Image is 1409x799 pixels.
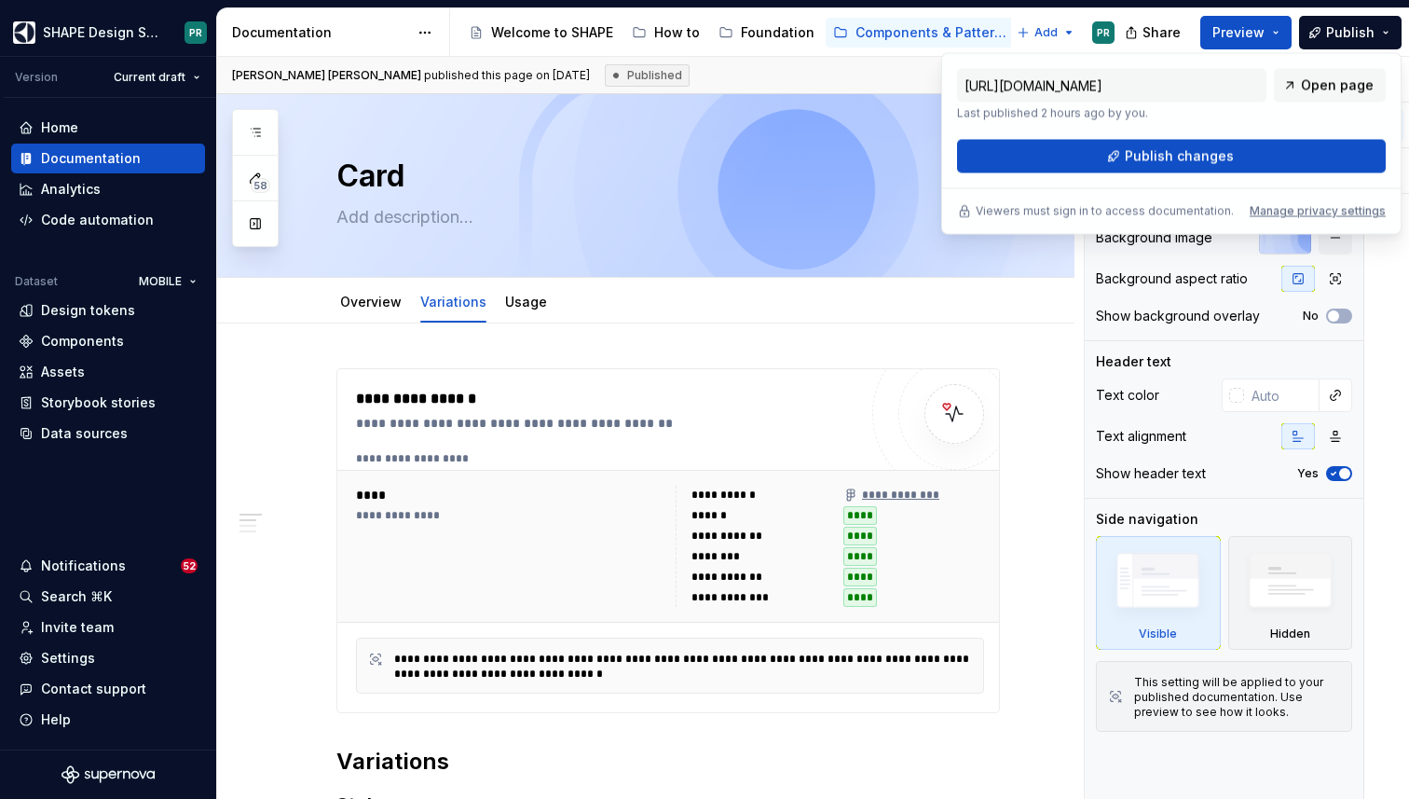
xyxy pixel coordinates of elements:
a: Components [11,326,205,356]
span: Share [1142,23,1181,42]
div: Published [605,64,690,87]
button: Contact support [11,674,205,704]
div: Hidden [1228,536,1353,650]
a: Variations [420,294,486,310]
div: SHAPE Design System [43,23,162,42]
div: Text color [1096,386,1159,405]
div: Text alignment [1096,427,1186,446]
div: This setting will be applied to your published documentation. Use preview to see how it looks. [1134,675,1340,720]
div: Visible [1096,536,1221,650]
button: Publish [1299,16,1402,49]
button: Help [11,705,205,735]
span: Add [1034,25,1058,40]
div: Notifications [41,557,126,575]
div: Contact support [41,680,146,698]
span: [PERSON_NAME] [PERSON_NAME] [232,68,421,82]
div: Search ⌘K [41,587,112,606]
button: Add [1011,20,1081,46]
a: Components & Patterns [826,18,1017,48]
span: Preview [1212,23,1265,42]
a: Analytics [11,174,205,204]
div: Show background overlay [1096,307,1260,325]
a: How to [624,18,707,48]
div: Usage [498,282,554,321]
div: How to [654,23,700,42]
div: PR [189,25,202,40]
img: 1131f18f-9b94-42a4-847a-eabb54481545.png [13,21,35,44]
button: SHAPE Design SystemPR [4,12,212,52]
div: Dataset [15,274,58,289]
div: Settings [41,649,95,668]
div: Overview [333,282,409,321]
a: Usage [505,294,547,310]
div: Variations [413,282,494,321]
svg: Supernova Logo [62,765,155,784]
button: Manage privacy settings [1250,204,1386,219]
div: Hidden [1270,627,1310,641]
div: Foundation [741,23,814,42]
div: Version [15,70,58,85]
div: Analytics [41,180,101,199]
a: Documentation [11,144,205,173]
div: Home [41,118,78,137]
span: Publish [1326,23,1375,42]
button: Notifications52 [11,551,205,581]
a: Open page [1274,69,1386,103]
p: Viewers must sign in to access documentation. [976,204,1234,219]
div: Code automation [41,211,154,229]
button: Preview [1200,16,1292,49]
div: Background aspect ratio [1096,269,1248,288]
a: Code automation [11,205,205,235]
div: Page tree [461,14,1007,51]
div: Assets [41,363,85,381]
div: Visible [1139,627,1177,641]
a: Home [11,113,205,143]
div: Show header text [1096,464,1206,483]
input: Auto [1244,379,1320,412]
div: Background image [1096,228,1212,247]
a: Assets [11,357,205,387]
a: Overview [340,294,402,310]
div: Design tokens [41,301,135,320]
a: Foundation [711,18,822,48]
a: Storybook stories [11,388,205,418]
textarea: Card [333,154,996,199]
span: Current draft [114,70,185,85]
div: Invite team [41,618,114,637]
div: Side navigation [1096,510,1198,529]
span: published this page on [DATE] [232,68,590,83]
label: No [1303,309,1319,324]
span: Publish changes [1125,147,1234,166]
div: Documentation [232,23,408,42]
div: PR [1097,25,1110,40]
button: Current draft [105,64,209,90]
span: MOBILE [139,274,182,289]
a: Design tokens [11,296,205,325]
label: Yes [1297,466,1319,481]
span: 58 [251,178,270,193]
button: Share [1115,16,1193,49]
div: Header text [1096,352,1171,371]
a: Invite team [11,613,205,642]
div: Storybook stories [41,393,156,412]
div: Documentation [41,149,141,168]
button: Publish changes [957,140,1386,173]
div: Components & Patterns [855,23,1009,42]
a: Settings [11,643,205,673]
div: Help [41,710,71,729]
div: Components [41,332,124,351]
button: Search ⌘K [11,582,205,612]
div: Data sources [41,424,128,443]
span: 52 [181,558,198,573]
div: Welcome to SHAPE [491,23,613,42]
button: MOBILE [130,269,205,295]
a: Welcome to SHAPE [461,18,621,48]
h2: Variations [336,747,1000,777]
p: Last published 2 hours ago by you. [957,106,1266,121]
a: Data sources [11,419,205,448]
span: Open page [1301,76,1374,95]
